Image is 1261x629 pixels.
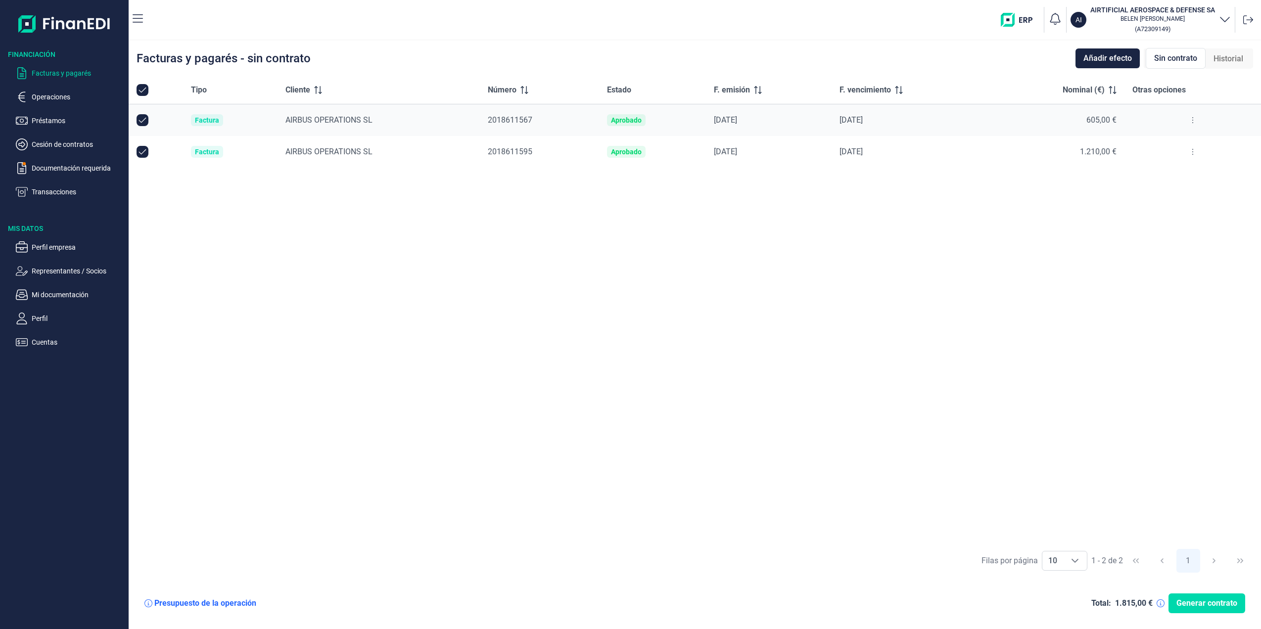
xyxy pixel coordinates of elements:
[1206,49,1251,69] div: Historial
[32,313,125,324] p: Perfil
[16,336,125,348] button: Cuentas
[32,138,125,150] p: Cesión de contratos
[32,265,125,277] p: Representantes / Socios
[981,555,1038,567] div: Filas por página
[1091,598,1111,608] div: Total:
[32,67,125,79] p: Facturas y pagarés
[16,91,125,103] button: Operaciones
[1202,549,1226,573] button: Next Page
[32,91,125,103] p: Operaciones
[1063,84,1105,96] span: Nominal (€)
[1150,549,1174,573] button: Previous Page
[16,186,125,198] button: Transacciones
[1115,598,1153,608] div: 1.815,00 €
[1091,557,1123,565] span: 1 - 2 de 2
[1090,5,1215,15] h3: AIRTIFICIAL AEROSPACE & DEFENSE SA
[32,115,125,127] p: Préstamos
[285,84,310,96] span: Cliente
[1071,5,1231,35] button: AIAIRTIFICIAL AEROSPACE & DEFENSE SABELEN [PERSON_NAME](A72309149)
[1176,549,1200,573] button: Page 1
[840,84,891,96] span: F. vencimiento
[16,67,125,79] button: Facturas y pagarés
[714,147,824,157] div: [DATE]
[16,162,125,174] button: Documentación requerida
[1042,551,1063,570] span: 10
[1001,13,1040,27] img: erp
[1228,549,1252,573] button: Last Page
[16,115,125,127] button: Préstamos
[16,138,125,150] button: Cesión de contratos
[16,265,125,277] button: Representantes / Socios
[1086,115,1117,125] span: 605,00 €
[1132,84,1186,96] span: Otras opciones
[488,115,532,125] span: 2018611567
[1075,48,1140,68] button: Añadir efecto
[154,598,256,608] div: Presupuesto de la operación
[32,336,125,348] p: Cuentas
[16,289,125,301] button: Mi documentación
[32,241,125,253] p: Perfil empresa
[137,52,311,64] div: Facturas y pagarés - sin contrato
[840,115,980,125] div: [DATE]
[1063,551,1087,570] div: Choose
[16,313,125,324] button: Perfil
[1154,52,1197,64] span: Sin contrato
[607,84,631,96] span: Estado
[714,115,824,125] div: [DATE]
[1168,593,1245,613] button: Generar contrato
[285,147,373,156] span: AIRBUS OPERATIONS SL
[1135,25,1170,33] small: Copiar cif
[137,114,148,126] div: Row Unselected null
[137,84,148,96] div: All items selected
[1090,15,1215,23] p: BELEN [PERSON_NAME]
[1214,53,1243,65] span: Historial
[1176,597,1237,609] span: Generar contrato
[32,162,125,174] p: Documentación requerida
[1124,549,1148,573] button: First Page
[488,84,516,96] span: Número
[1083,52,1132,64] span: Añadir efecto
[714,84,750,96] span: F. emisión
[611,116,642,124] div: Aprobado
[137,146,148,158] div: Row Unselected null
[1080,147,1117,156] span: 1.210,00 €
[18,8,111,40] img: Logo de aplicación
[488,147,532,156] span: 2018611595
[195,148,219,156] div: Factura
[16,241,125,253] button: Perfil empresa
[285,115,373,125] span: AIRBUS OPERATIONS SL
[840,147,980,157] div: [DATE]
[1075,15,1082,25] p: AI
[1146,48,1206,69] div: Sin contrato
[195,116,219,124] div: Factura
[191,84,207,96] span: Tipo
[32,186,125,198] p: Transacciones
[611,148,642,156] div: Aprobado
[32,289,125,301] p: Mi documentación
